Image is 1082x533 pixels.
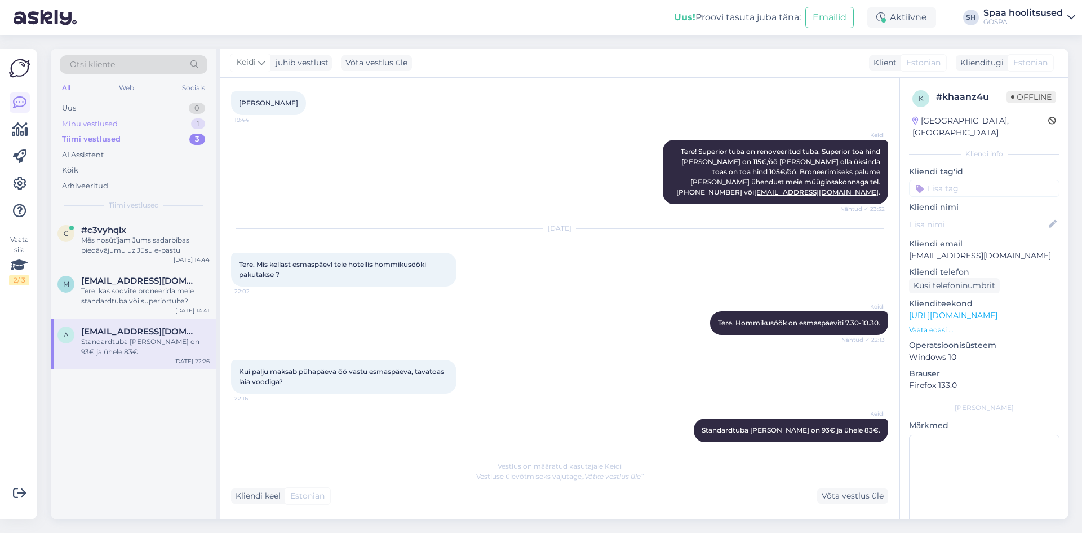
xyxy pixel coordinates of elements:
[912,115,1048,139] div: [GEOGRAPHIC_DATA], [GEOGRAPHIC_DATA]
[909,278,1000,293] div: Küsi telefoninumbrit
[189,134,205,145] div: 3
[1013,57,1048,69] span: Estonian
[290,490,325,502] span: Estonian
[239,367,446,386] span: Kui palju maksab pühapäeva öö vastu esmaspäeva, tavatoas laia voodiga?
[9,58,30,79] img: Askly Logo
[910,218,1046,231] input: Lisa nimi
[909,266,1059,278] p: Kliendi telefon
[936,90,1006,104] div: # khaanz4u
[81,327,198,337] span: andrusat@gmail.com
[909,250,1059,262] p: [EMAIL_ADDRESS][DOMAIN_NAME]
[64,229,69,237] span: c
[909,340,1059,351] p: Operatsioonisüsteem
[909,380,1059,391] p: Firefox 133.0
[81,225,126,235] span: #c3vyhqlx
[62,180,108,192] div: Arhiveeritud
[674,11,801,24] div: Proovi tasuta juba täna:
[817,488,888,504] div: Võta vestlus üle
[909,310,997,320] a: [URL][DOMAIN_NAME]
[236,56,256,69] span: Keidi
[239,99,298,107] span: [PERSON_NAME]
[842,409,885,418] span: Keidi
[676,147,882,196] span: Tere! Superior tuba on renoveeritud tuba. Superior toa hind [PERSON_NAME] on 115€/öö [PERSON_NAME...
[842,443,885,451] span: 22:26
[231,490,281,502] div: Kliendi keel
[189,103,205,114] div: 0
[983,8,1063,17] div: Spaa hoolitsused
[498,462,622,470] span: Vestlus on määratud kasutajale Keidi
[60,81,73,95] div: All
[842,131,885,139] span: Keidi
[909,180,1059,197] input: Lisa tag
[271,57,329,69] div: juhib vestlust
[842,302,885,311] span: Keidi
[174,357,210,365] div: [DATE] 22:26
[231,223,888,234] div: [DATE]
[234,287,277,296] span: 22:02
[909,420,1059,431] p: Märkmed
[62,118,118,130] div: Minu vestlused
[909,201,1059,213] p: Kliendi nimi
[117,81,136,95] div: Web
[476,472,644,481] span: Vestluse ülevõtmiseks vajutage
[963,10,979,25] div: SH
[919,94,924,103] span: k
[62,149,104,161] div: AI Assistent
[234,394,277,403] span: 22:16
[63,280,69,288] span: m
[909,166,1059,178] p: Kliendi tag'id
[906,57,941,69] span: Estonian
[956,57,1004,69] div: Klienditugi
[909,149,1059,159] div: Kliendi info
[909,403,1059,413] div: [PERSON_NAME]
[841,336,885,344] span: Nähtud ✓ 22:13
[81,235,210,256] div: Mēs nosūtījam Jums sadarbības piedāvājumu uz Jūsu e-pastu
[754,188,879,196] a: [EMAIL_ADDRESS][DOMAIN_NAME]
[109,200,159,210] span: Tiimi vestlused
[81,337,210,357] div: Standardtuba [PERSON_NAME] on 93€ ja ühele 83€.
[869,57,897,69] div: Klient
[909,238,1059,250] p: Kliendi email
[64,331,69,339] span: a
[983,17,1063,27] div: GOSPA
[239,260,428,279] span: Tere. Mis kellast esmaspäevl teie hotellis hommikusööki pakutakse ?
[9,235,29,285] div: Vaata siia
[62,134,121,145] div: Tiimi vestlused
[62,103,76,114] div: Uus
[805,7,854,28] button: Emailid
[174,256,210,264] div: [DATE] 14:44
[234,116,277,124] span: 19:44
[9,275,29,285] div: 2 / 3
[81,286,210,306] div: Tere! kas soovite broneerida meie standardtuba või superiortuba?
[674,12,695,23] b: Uus!
[582,472,644,481] i: „Võtke vestlus üle”
[909,298,1059,310] p: Klienditeekond
[70,59,115,71] span: Otsi kliente
[1006,91,1056,103] span: Offline
[191,118,205,130] div: 1
[175,306,210,315] div: [DATE] 14:41
[909,368,1059,380] p: Brauser
[81,276,198,286] span: mairavainovska@inbox.lv
[62,165,78,176] div: Kõik
[867,7,936,28] div: Aktiivne
[718,319,880,327] span: Tere. Hommikusöök on esmaspäeviti 7.30-10.30.
[909,325,1059,335] p: Vaata edasi ...
[909,351,1059,363] p: Windows 10
[702,426,880,434] span: Standardtuba [PERSON_NAME] on 93€ ja ühele 83€.
[840,205,885,213] span: Nähtud ✓ 23:52
[983,8,1075,27] a: Spaa hoolitsusedGOSPA
[341,55,412,71] div: Võta vestlus üle
[180,81,207,95] div: Socials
